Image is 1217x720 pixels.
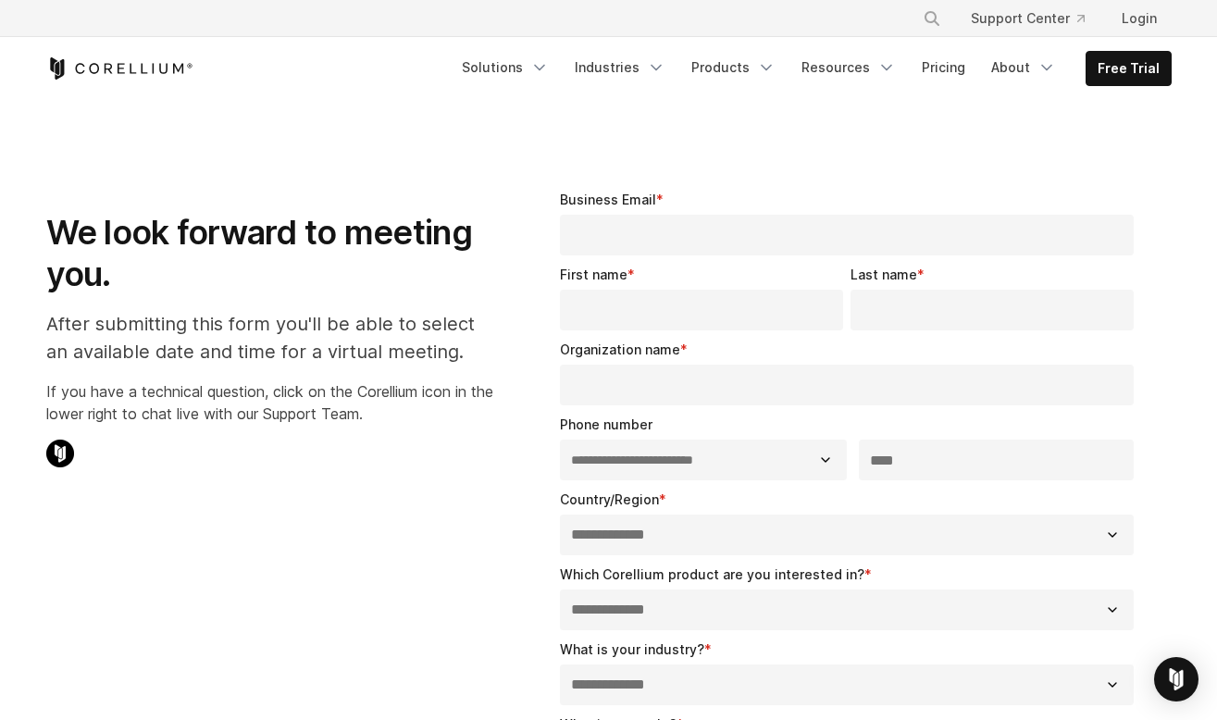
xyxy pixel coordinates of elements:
[900,2,1172,35] div: Navigation Menu
[1087,52,1171,85] a: Free Trial
[560,192,656,207] span: Business Email
[851,267,917,282] span: Last name
[560,267,627,282] span: First name
[560,566,864,582] span: Which Corellium product are you interested in?
[451,51,1172,86] div: Navigation Menu
[911,51,976,84] a: Pricing
[46,57,193,80] a: Corellium Home
[680,51,787,84] a: Products
[560,491,659,507] span: Country/Region
[560,416,652,432] span: Phone number
[46,212,493,295] h1: We look forward to meeting you.
[980,51,1067,84] a: About
[790,51,907,84] a: Resources
[915,2,949,35] button: Search
[451,51,560,84] a: Solutions
[1107,2,1172,35] a: Login
[1154,657,1198,701] div: Open Intercom Messenger
[956,2,1099,35] a: Support Center
[560,641,704,657] span: What is your industry?
[46,380,493,425] p: If you have a technical question, click on the Corellium icon in the lower right to chat live wit...
[564,51,677,84] a: Industries
[46,440,74,467] img: Corellium Chat Icon
[46,310,493,366] p: After submitting this form you'll be able to select an available date and time for a virtual meet...
[560,341,680,357] span: Organization name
